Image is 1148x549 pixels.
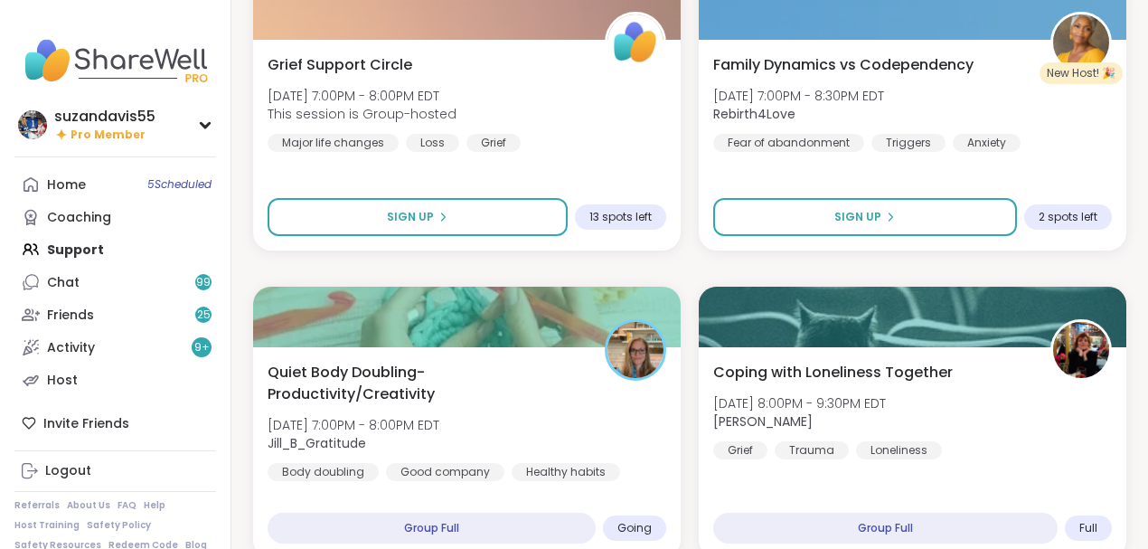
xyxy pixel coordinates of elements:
img: ShareWell Nav Logo [14,29,216,92]
b: Rebirth4Love [713,105,795,123]
a: Referrals [14,499,60,512]
div: Home [47,176,86,194]
a: Host [14,364,216,396]
a: Help [144,499,165,512]
span: This session is Group-hosted [268,105,456,123]
div: Grief [713,441,767,459]
img: suzandavis55 [18,110,47,139]
span: Quiet Body Doubling- Productivity/Creativity [268,362,585,405]
b: [PERSON_NAME] [713,412,813,431]
a: FAQ [118,499,136,512]
a: About Us [67,499,110,512]
a: Logout [14,455,216,487]
button: Sign Up [268,198,568,236]
div: Fear of abandonment [713,134,864,152]
span: [DATE] 7:00PM - 8:00PM EDT [268,416,439,434]
div: Invite Friends [14,407,216,440]
div: Anxiety [953,134,1021,152]
span: 9 + [194,340,210,355]
div: Healthy habits [512,463,620,481]
span: [DATE] 7:00PM - 8:00PM EDT [268,87,456,105]
span: Grief Support Circle [268,54,412,76]
span: [DATE] 7:00PM - 8:30PM EDT [713,87,884,105]
span: [DATE] 8:00PM - 9:30PM EDT [713,394,886,412]
span: 2 spots left [1039,210,1097,224]
div: Good company [386,463,504,481]
div: Body doubling [268,463,379,481]
div: Friends [47,307,94,325]
div: Group Full [713,513,1058,544]
a: Activity9+ [14,331,216,364]
div: Grief [466,134,521,152]
span: Sign Up [387,209,434,225]
div: Major life changes [268,134,399,152]
div: Host [47,372,78,390]
div: Coaching [47,209,111,227]
div: New Host! 🎉 [1040,62,1123,84]
span: 5 Scheduled [147,177,212,192]
span: 25 [197,308,211,323]
a: Chat99 [14,266,216,298]
b: Jill_B_Gratitude [268,434,366,452]
img: ShareWell [607,14,663,71]
img: Jill_B_Gratitude [607,322,663,378]
a: Home5Scheduled [14,168,216,201]
span: 13 spots left [589,210,652,224]
span: Going [617,521,652,535]
div: Activity [47,339,95,357]
img: Rebirth4Love [1053,14,1109,71]
div: suzandavis55 [54,107,155,127]
span: Pro Member [71,128,146,143]
img: Judy [1053,322,1109,378]
button: Sign Up [713,198,1017,236]
a: Coaching [14,201,216,233]
div: Loneliness [856,441,942,459]
span: Full [1079,521,1097,535]
div: Trauma [775,441,849,459]
span: Coping with Loneliness Together [713,362,953,383]
div: Triggers [871,134,946,152]
div: Loss [406,134,459,152]
div: Chat [47,274,80,292]
a: Safety Policy [87,519,151,532]
span: 99 [196,275,211,290]
span: Family Dynamics vs Codependency [713,54,974,76]
div: Group Full [268,513,596,544]
a: Host Training [14,519,80,532]
span: Sign Up [834,209,881,225]
a: Friends25 [14,298,216,331]
div: Logout [45,462,91,480]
